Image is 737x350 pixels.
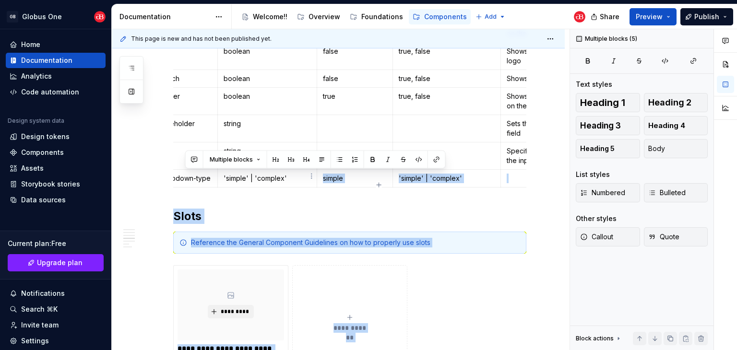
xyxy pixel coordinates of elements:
[138,119,212,128] p: input-placeholder
[630,8,677,25] button: Preview
[576,214,617,223] div: Other styles
[6,333,106,349] a: Settings
[21,304,58,314] div: Search ⌘K
[586,8,626,25] button: Share
[37,258,83,268] span: Upgrade plan
[224,74,311,83] p: boolean
[6,129,106,144] a: Design tokens
[6,302,106,317] button: Search ⌘K
[21,71,52,81] div: Analytics
[2,6,109,27] button: GBGlobus OneGlobus Bank UX Team
[323,174,387,183] p: simple
[323,92,387,101] p: true
[576,170,610,179] div: List styles
[293,9,344,24] a: Overview
[507,74,620,83] p: Shows or hides an input field
[576,332,622,345] div: Block actions
[6,145,106,160] a: Components
[600,12,619,22] span: Share
[238,7,471,26] div: Page tree
[8,254,104,271] button: Upgrade plan
[507,47,620,66] p: Shows or hides the Globus Bank logo
[507,119,620,138] p: Sets the placeholder for the input field
[323,47,387,56] p: false
[21,336,49,346] div: Settings
[6,161,106,176] a: Assets
[210,156,253,163] span: Multiple blocks
[409,9,471,24] a: Components
[648,232,679,242] span: Quote
[224,119,311,128] p: string
[576,80,612,89] div: Text styles
[485,13,497,21] span: Add
[138,92,212,101] p: show-border
[576,139,640,158] button: Heading 5
[644,93,708,112] button: Heading 2
[361,12,403,22] div: Foundations
[138,74,212,83] p: show-search
[576,335,614,342] div: Block actions
[138,146,212,156] p: input-icon
[424,12,467,22] div: Components
[6,192,106,208] a: Data sources
[309,12,340,22] div: Overview
[205,153,265,166] button: Multiple blocks
[648,121,685,130] span: Heading 4
[507,92,620,111] p: Shows or hides the bottom border on the header component
[399,74,495,83] p: true, false
[636,12,663,22] span: Preview
[21,179,80,189] div: Storybook stories
[21,132,70,141] div: Design tokens
[576,183,640,202] button: Numbered
[6,286,106,301] button: Notifications
[580,144,615,153] span: Heading 5
[644,139,708,158] button: Body
[399,47,495,56] p: true, false
[648,188,686,198] span: Bulleted
[580,98,625,107] span: Heading 1
[138,47,212,56] p: show-logo
[399,174,495,183] p: 'simple' | 'complex'
[644,116,708,135] button: Heading 4
[580,232,613,242] span: Callout
[6,317,106,333] a: Invite team
[507,146,620,165] p: Specifies the path to the icon on the input field
[224,146,311,156] p: string
[224,174,311,183] p: 'simple' | 'complex'
[6,53,106,68] a: Documentation
[576,227,640,246] button: Callout
[580,121,621,130] span: Heading 3
[119,12,210,22] div: Documentation
[346,9,407,24] a: Foundations
[22,12,62,22] div: Globus One
[21,87,79,97] div: Code automation
[7,11,18,23] div: GB
[138,174,212,183] p: avatar-dropdown-type
[8,239,104,248] div: Current plan : Free
[680,8,733,25] button: Publish
[131,35,272,43] span: This page is new and has not been published yet.
[694,12,719,22] span: Publish
[224,92,311,101] p: boolean
[574,11,585,23] img: Globus Bank UX Team
[224,47,311,56] p: boolean
[21,40,40,49] div: Home
[8,117,64,125] div: Design system data
[323,74,387,83] p: false
[6,84,106,100] a: Code automation
[576,116,640,135] button: Heading 3
[253,12,287,22] div: Welcome!!
[191,238,520,247] div: Reference the General Component Guidelines on how to properly use slots
[644,227,708,246] button: Quote
[648,144,665,153] span: Body
[238,9,291,24] a: Welcome!!
[576,93,640,112] button: Heading 1
[21,289,65,298] div: Notifications
[21,148,64,157] div: Components
[21,195,66,205] div: Data sources
[21,320,59,330] div: Invite team
[580,188,625,198] span: Numbered
[21,163,44,173] div: Assets
[6,37,106,52] a: Home
[644,183,708,202] button: Bulleted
